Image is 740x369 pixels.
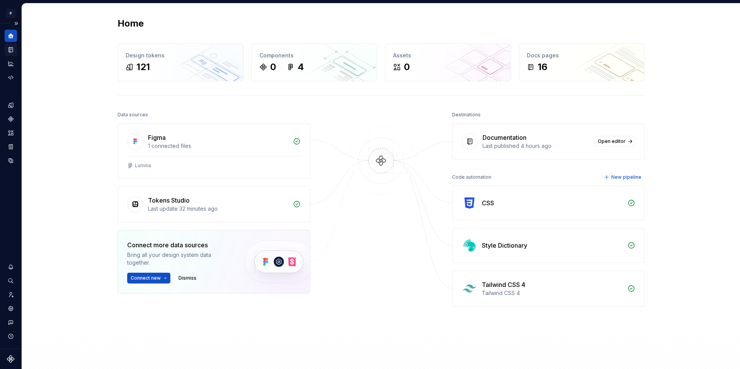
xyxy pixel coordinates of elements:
div: Design tokens [126,52,235,59]
a: Data sources [5,154,17,167]
a: Analytics [5,57,17,70]
div: 4 [298,61,304,73]
a: Components [5,113,17,125]
a: Settings [5,302,17,315]
div: 0 [404,61,410,73]
button: Dismiss [175,273,200,283]
a: Assets [5,127,17,139]
div: Docs pages [527,52,637,59]
div: Bring all your design system data together. [127,251,231,267]
span: Dismiss [178,275,197,281]
a: Docs pages16 [519,44,645,81]
span: New pipeline [611,174,641,180]
div: Assets [393,52,503,59]
a: Tokens StudioLast update 32 minutes ago [118,186,310,222]
div: Last published 4 hours ago [483,142,590,150]
div: 16 [538,61,547,73]
a: Documentation [5,44,17,56]
div: Connect more data sources [127,240,231,250]
h2: Home [118,17,144,30]
div: 121 [136,61,150,73]
span: Connect new [131,275,161,281]
div: Code automation [452,172,491,183]
div: Destinations [452,109,481,120]
div: Figma [148,133,166,142]
button: Contact support [5,316,17,329]
a: Storybook stories [5,141,17,153]
div: Style Dictionary [482,241,527,250]
div: Last update 32 minutes ago [148,205,288,213]
div: CSS [482,198,494,208]
button: Connect new [127,273,170,283]
div: P [6,9,15,18]
a: Open editor [594,136,635,147]
div: 0 [270,61,276,73]
a: Components04 [251,44,377,81]
div: Lumnia [135,163,151,169]
a: Figma1 connected filesLumnia [118,123,310,178]
a: Invite team [5,288,17,301]
a: Code automation [5,71,17,84]
div: Tailwind CSS 4 [482,280,525,289]
div: Components [259,52,369,59]
span: Open editor [598,138,626,144]
div: Tokens Studio [148,196,190,205]
a: Home [5,30,17,42]
a: Design tokens121 [118,44,244,81]
div: Data sources [118,109,148,120]
button: Notifications [5,261,17,273]
button: P [2,5,20,22]
button: New pipeline [602,172,645,183]
a: Assets0 [385,44,511,81]
div: 1 connected files [148,142,288,150]
a: Design tokens [5,99,17,111]
div: Tailwind CSS 4 [482,289,623,297]
div: Documentation [483,133,526,142]
button: Search ⌘K [5,275,17,287]
button: Expand sidebar [11,18,22,29]
svg: Supernova Logo [7,355,15,363]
